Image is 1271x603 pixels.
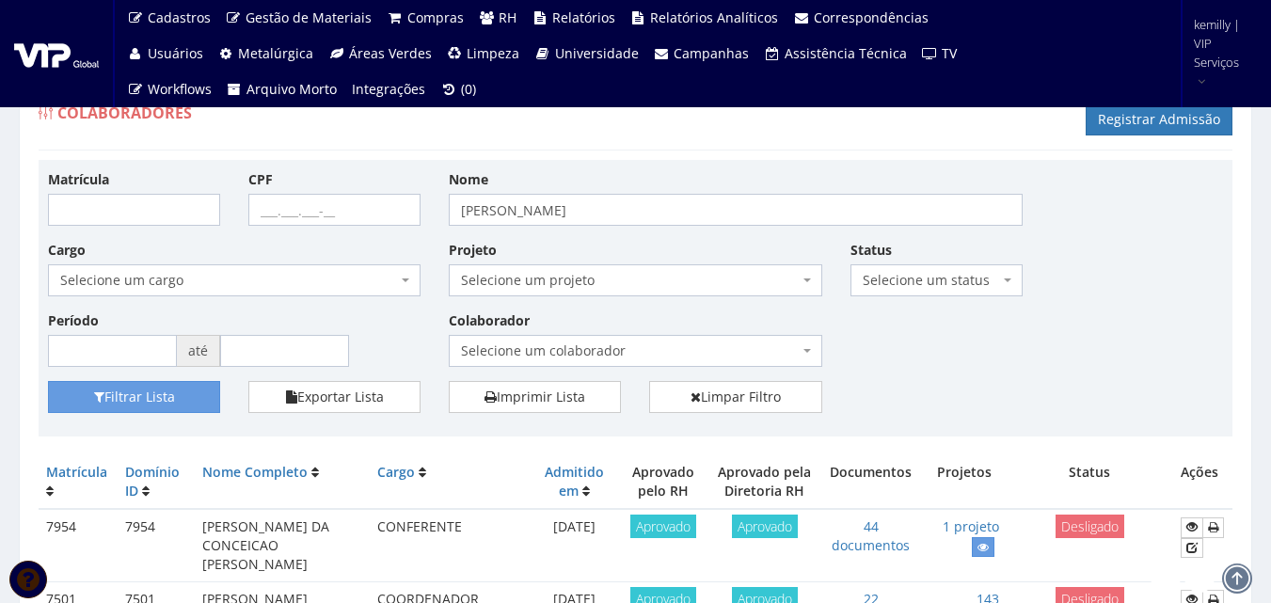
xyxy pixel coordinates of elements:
input: ___.___.___-__ [248,194,421,226]
span: TV [942,44,957,62]
span: Gestão de Materiais [246,8,372,26]
span: Arquivo Morto [246,80,337,98]
th: Aprovado pelo RH [616,455,710,509]
span: Campanhas [674,44,749,62]
span: Selecione um projeto [461,271,798,290]
span: Usuários [148,44,203,62]
th: Documentos [819,455,922,509]
a: Admitido em [545,463,604,500]
label: Status [850,241,892,260]
img: logo [14,40,99,68]
span: RH [499,8,516,26]
span: Colaboradores [57,103,192,123]
td: 7954 [39,509,118,581]
span: Integrações [352,80,425,98]
span: Correspondências [814,8,929,26]
span: Workflows [148,80,212,98]
a: Matrícula [46,463,107,481]
a: Campanhas [646,36,757,71]
label: Matrícula [48,170,109,189]
a: (0) [433,71,484,107]
th: Status [1007,455,1173,509]
span: até [177,335,220,367]
span: Selecione um cargo [48,264,421,296]
a: Domínio ID [125,463,180,500]
a: Imprimir Lista [449,381,621,413]
th: Ações [1173,455,1232,509]
a: Limpar Filtro [649,381,821,413]
th: Projetos [923,455,1007,509]
span: Selecione um colaborador [449,335,821,367]
label: Cargo [48,241,86,260]
label: Período [48,311,99,330]
a: Workflows [119,71,219,107]
span: Selecione um colaborador [461,341,798,360]
a: Usuários [119,36,211,71]
span: Compras [407,8,464,26]
span: Selecione um status [850,264,1023,296]
a: 44 documentos [832,517,910,554]
span: (0) [461,80,476,98]
span: Aprovado [732,515,798,538]
a: Universidade [527,36,646,71]
a: Áreas Verdes [321,36,439,71]
span: Universidade [555,44,639,62]
span: Selecione um status [863,271,999,290]
span: Assistência Técnica [785,44,907,62]
span: Limpeza [467,44,519,62]
td: 7954 [118,509,195,581]
a: 1 projeto [943,517,999,535]
a: Limpeza [439,36,528,71]
span: Cadastros [148,8,211,26]
span: Metalúrgica [238,44,313,62]
td: [PERSON_NAME] DA CONCEICAO [PERSON_NAME] [195,509,370,581]
a: Registrar Admissão [1086,103,1232,135]
span: Selecione um cargo [60,271,397,290]
button: Exportar Lista [248,381,421,413]
span: Relatórios Analíticos [650,8,778,26]
a: TV [914,36,965,71]
span: Desligado [1056,515,1124,538]
td: CONFERENTE [370,509,532,581]
span: Aprovado [630,515,696,538]
a: Integrações [344,71,433,107]
span: Selecione um projeto [449,264,821,296]
a: Cargo [377,463,415,481]
label: Projeto [449,241,497,260]
th: Aprovado pela Diretoria RH [710,455,820,509]
a: Arquivo Morto [219,71,345,107]
span: Relatórios [552,8,615,26]
a: Metalúrgica [211,36,322,71]
a: Nome Completo [202,463,308,481]
td: [DATE] [532,509,616,581]
button: Filtrar Lista [48,381,220,413]
label: CPF [248,170,273,189]
label: Nome [449,170,488,189]
label: Colaborador [449,311,530,330]
span: Áreas Verdes [349,44,432,62]
a: Assistência Técnica [756,36,914,71]
span: kemilly | VIP Serviços [1194,15,1247,71]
